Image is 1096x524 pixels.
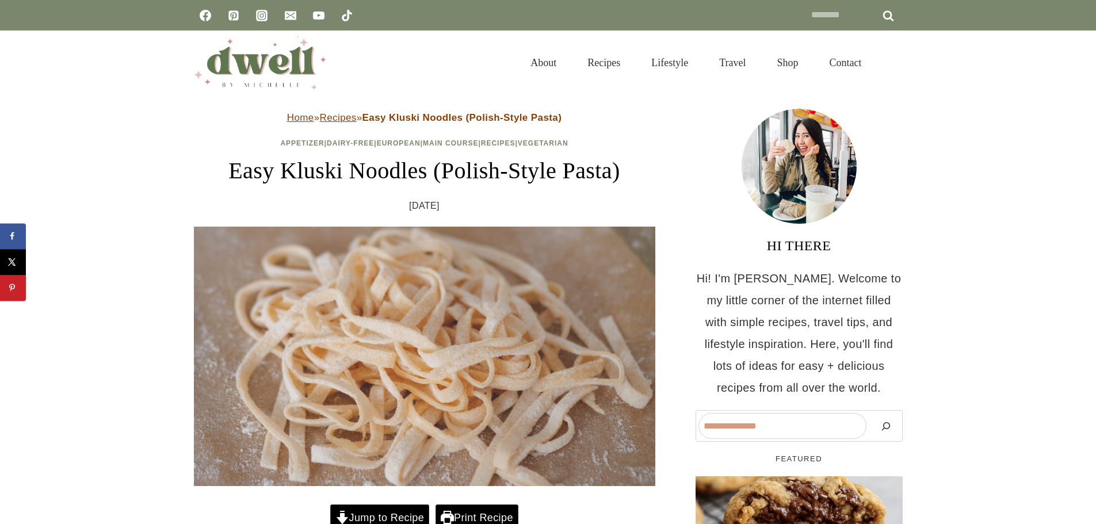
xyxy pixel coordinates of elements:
a: Contact [814,43,877,83]
a: European [377,139,421,147]
button: Search [872,413,900,439]
a: Shop [761,43,814,83]
a: Lifestyle [636,43,704,83]
a: Pinterest [222,4,245,27]
a: TikTok [335,4,358,27]
span: | | | | | [280,139,568,147]
a: Email [279,4,302,27]
h5: FEATURED [696,453,903,465]
a: Appetizer [280,139,324,147]
a: Instagram [250,4,273,27]
a: Facebook [194,4,217,27]
a: Recipes [572,43,636,83]
strong: Easy Kluski Noodles (Polish-Style Pasta) [362,112,562,123]
nav: Primary Navigation [515,43,877,83]
p: Hi! I'm [PERSON_NAME]. Welcome to my little corner of the internet filled with simple recipes, tr... [696,267,903,399]
a: Recipes [320,112,357,123]
img: DWELL by michelle [194,36,326,89]
h3: HI THERE [696,235,903,256]
span: » » [287,112,562,123]
a: About [515,43,572,83]
time: [DATE] [409,197,440,215]
a: Vegetarian [518,139,568,147]
a: Dairy-Free [327,139,374,147]
a: Main Course [423,139,478,147]
a: Home [287,112,314,123]
button: View Search Form [883,53,903,72]
a: Recipes [481,139,515,147]
h1: Easy Kluski Noodles (Polish-Style Pasta) [194,154,655,188]
img: Kluski noodles ready to boil [194,227,655,486]
a: Travel [704,43,761,83]
a: YouTube [307,4,330,27]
